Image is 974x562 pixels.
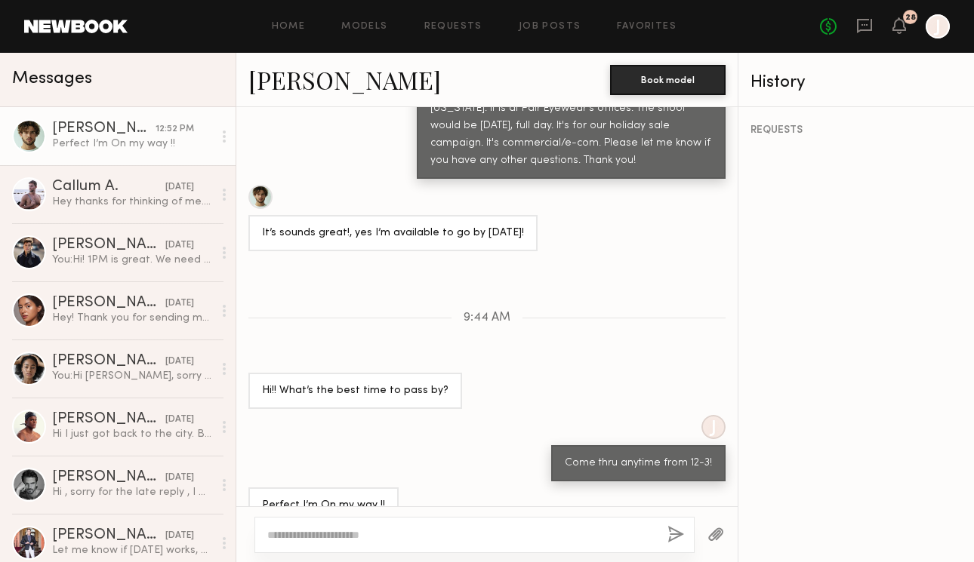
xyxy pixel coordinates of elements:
[52,543,213,557] div: Let me know if [DATE] works, anytime! No chages I promise :)
[165,296,194,311] div: [DATE]
[165,471,194,485] div: [DATE]
[751,74,962,91] div: History
[52,412,165,427] div: [PERSON_NAME]
[905,14,916,22] div: 28
[464,312,510,324] span: 9:44 AM
[610,65,726,95] button: Book model
[341,22,387,32] a: Models
[262,225,524,242] div: It’s sounds great!, yes I’m available to go by [DATE]!
[52,253,213,267] div: You: Hi! 1PM is great. We need to ensure the glasses fit before booking. If casted, the shoot is ...
[52,137,213,151] div: Perfect I’m On my way !!
[430,66,712,170] div: Hi [PERSON_NAME], this is [PERSON_NAME], who is running the casting. The location is [STREET_ADDR...
[424,22,482,32] a: Requests
[52,470,165,485] div: [PERSON_NAME]
[52,369,213,383] div: You: Hi [PERSON_NAME], sorry about that! We've pushed the shoot- will reach out about the next on...
[52,195,213,209] div: Hey thanks for thinking of me. I’m on a shoot in LA this week so sadly won’t make it. I’ll be bac...
[519,22,581,32] a: Job Posts
[751,125,962,136] div: REQUESTS
[610,72,726,85] a: Book model
[12,70,92,88] span: Messages
[165,529,194,543] div: [DATE]
[52,180,165,195] div: Callum A.
[262,382,448,400] div: Hi!! What’s the best time to pass by?
[52,528,165,543] div: [PERSON_NAME]
[262,497,385,514] div: Perfect I’m On my way !!
[165,355,194,369] div: [DATE]
[52,485,213,499] div: Hi , sorry for the late reply , I wasn’t active on the app . I’m currently in [GEOGRAPHIC_DATA]. ...
[565,455,712,472] div: Come thru anytime from 12-3!
[926,14,950,38] a: J
[52,121,156,137] div: [PERSON_NAME]
[165,238,194,253] div: [DATE]
[165,180,194,195] div: [DATE]
[272,22,306,32] a: Home
[52,427,213,441] div: Hi I just got back to the city. But if you have another casting date let me know!
[156,122,194,137] div: 12:52 PM
[52,296,165,311] div: [PERSON_NAME]
[248,63,441,96] a: [PERSON_NAME]
[52,238,165,253] div: [PERSON_NAME]
[52,354,165,369] div: [PERSON_NAME]
[617,22,677,32] a: Favorites
[165,413,194,427] div: [DATE]
[52,311,213,325] div: Hey! Thank you for sending me the call sheet! So excited, see you [DATE] :)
